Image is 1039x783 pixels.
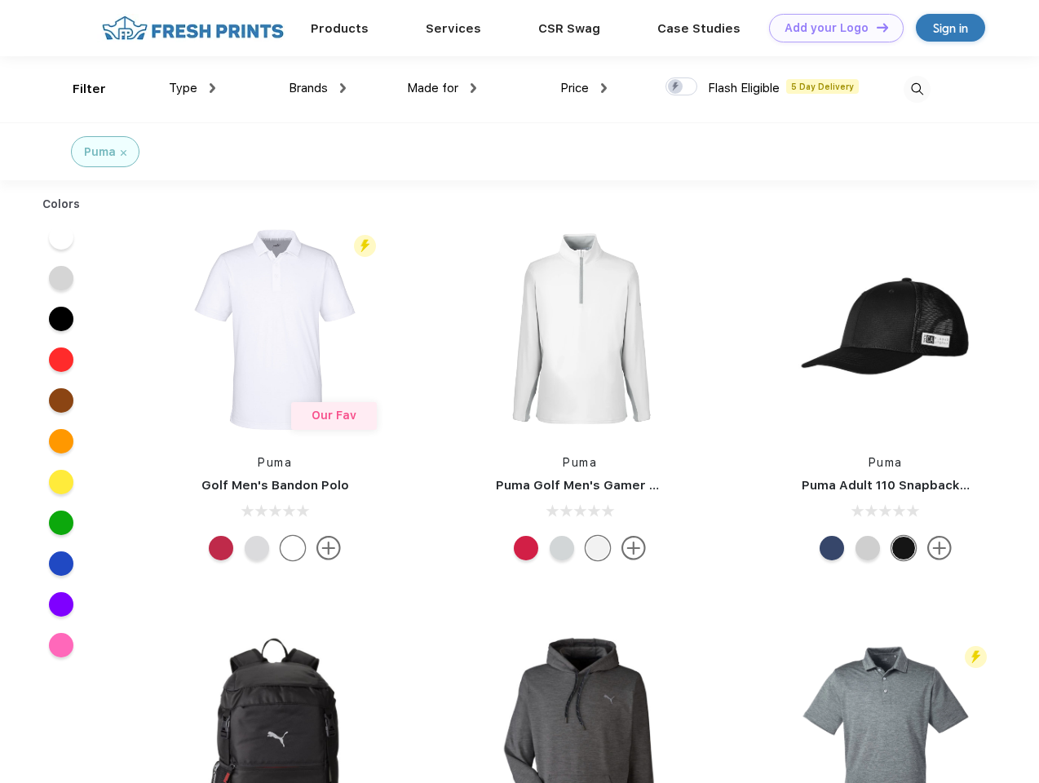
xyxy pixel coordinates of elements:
div: Add your Logo [785,21,869,35]
span: Brands [289,81,328,95]
div: Ski Patrol [209,536,233,560]
img: more.svg [927,536,952,560]
span: Made for [407,81,458,95]
img: dropdown.png [601,83,607,93]
div: Filter [73,80,106,99]
img: DT [877,23,888,32]
img: flash_active_toggle.svg [354,235,376,257]
a: Services [426,21,481,36]
a: Puma Golf Men's Gamer Golf Quarter-Zip [496,478,754,493]
a: Puma [258,456,292,469]
span: Type [169,81,197,95]
div: Pma Blk with Pma Blk [891,536,916,560]
a: Golf Men's Bandon Polo [201,478,349,493]
div: Puma [84,144,116,161]
div: Ski Patrol [514,536,538,560]
div: Bright White [281,536,305,560]
div: High Rise [550,536,574,560]
a: Puma [869,456,903,469]
img: dropdown.png [340,83,346,93]
span: Flash Eligible [708,81,780,95]
img: func=resize&h=266 [166,221,383,438]
img: flash_active_toggle.svg [965,646,987,668]
img: more.svg [621,536,646,560]
div: Bright White [586,536,610,560]
a: Sign in [916,14,985,42]
img: desktop_search.svg [904,76,931,103]
img: filter_cancel.svg [121,150,126,156]
span: Our Fav [312,409,356,422]
div: High Rise [245,536,269,560]
div: Sign in [933,19,968,38]
a: CSR Swag [538,21,600,36]
img: func=resize&h=266 [471,221,688,438]
img: dropdown.png [471,83,476,93]
img: dropdown.png [210,83,215,93]
div: Colors [30,196,93,213]
div: Peacoat with Qut Shd [820,536,844,560]
img: func=resize&h=266 [777,221,994,438]
span: Price [560,81,589,95]
a: Puma [563,456,597,469]
img: more.svg [316,536,341,560]
img: fo%20logo%202.webp [97,14,289,42]
a: Products [311,21,369,36]
div: Quarry Brt Whit [856,536,880,560]
span: 5 Day Delivery [786,79,859,94]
